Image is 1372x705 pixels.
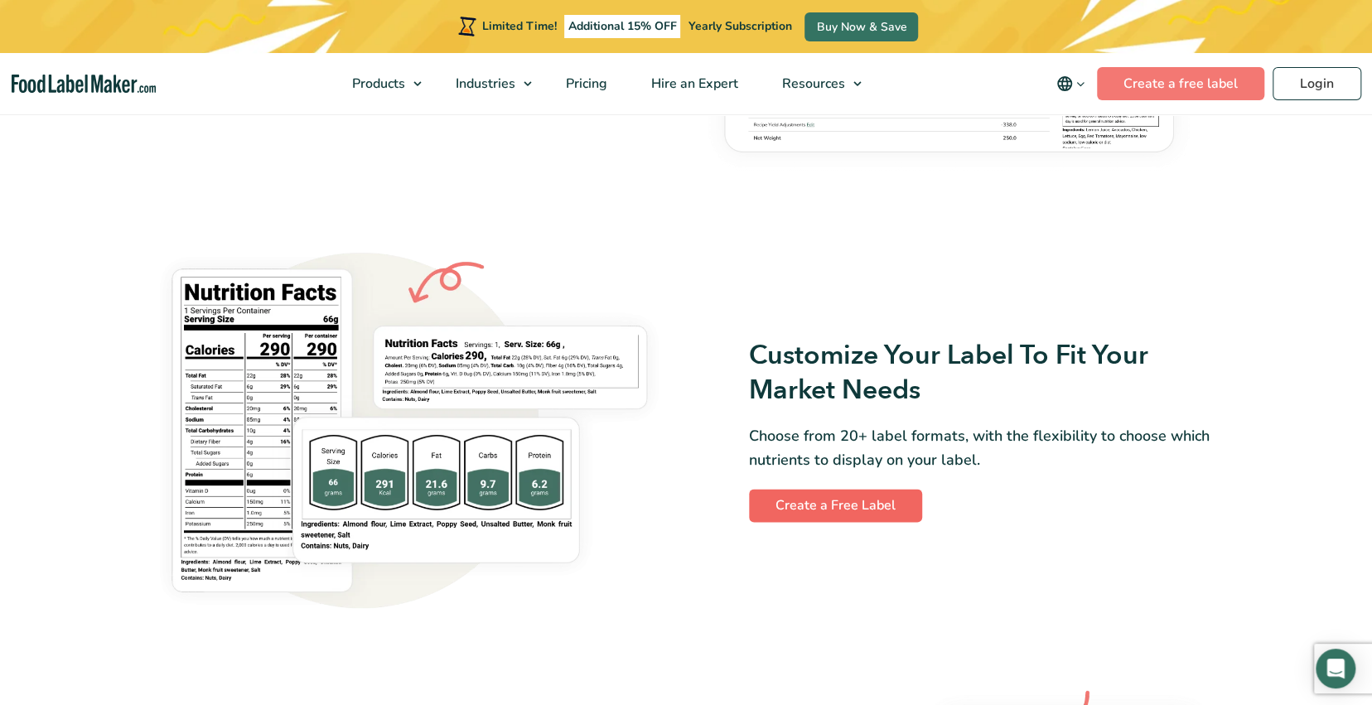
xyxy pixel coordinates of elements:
[804,12,918,41] a: Buy Now & Save
[777,75,847,93] span: Resources
[1097,67,1264,100] a: Create a free label
[1316,649,1355,688] div: Open Intercom Messenger
[451,75,517,93] span: Industries
[347,75,407,93] span: Products
[630,53,756,114] a: Hire an Expert
[646,75,740,93] span: Hire an Expert
[688,18,791,34] span: Yearly Subscription
[749,339,1229,408] h3: Customize Your Label To Fit Your Market Needs
[482,18,557,34] span: Limited Time!
[761,53,870,114] a: Resources
[331,53,430,114] a: Products
[564,15,681,38] span: Additional 15% OFF
[749,489,922,522] a: Create a Free Label
[561,75,609,93] span: Pricing
[544,53,626,114] a: Pricing
[1273,67,1361,100] a: Login
[749,424,1229,472] p: Choose from 20+ label formats, with the flexibility to choose which nutrients to display on your ...
[434,53,540,114] a: Industries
